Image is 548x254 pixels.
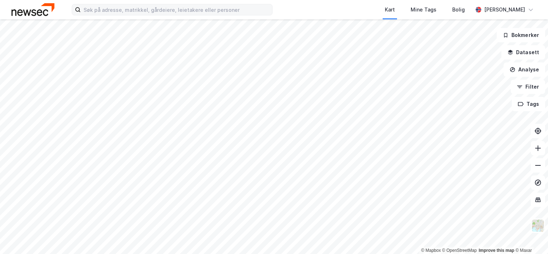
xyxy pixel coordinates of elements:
img: Z [531,219,545,232]
input: Søk på adresse, matrikkel, gårdeiere, leietakere eller personer [81,4,272,15]
div: Kontrollprogram for chat [512,220,548,254]
div: [PERSON_NAME] [484,5,525,14]
button: Filter [511,80,545,94]
div: Bolig [452,5,465,14]
img: newsec-logo.f6e21ccffca1b3a03d2d.png [11,3,55,16]
button: Analyse [504,62,545,77]
div: Kart [385,5,395,14]
a: Improve this map [479,248,514,253]
button: Tags [512,97,545,111]
button: Datasett [501,45,545,60]
a: OpenStreetMap [442,248,477,253]
button: Bokmerker [497,28,545,42]
iframe: Chat Widget [512,220,548,254]
a: Mapbox [421,248,441,253]
div: Mine Tags [411,5,436,14]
